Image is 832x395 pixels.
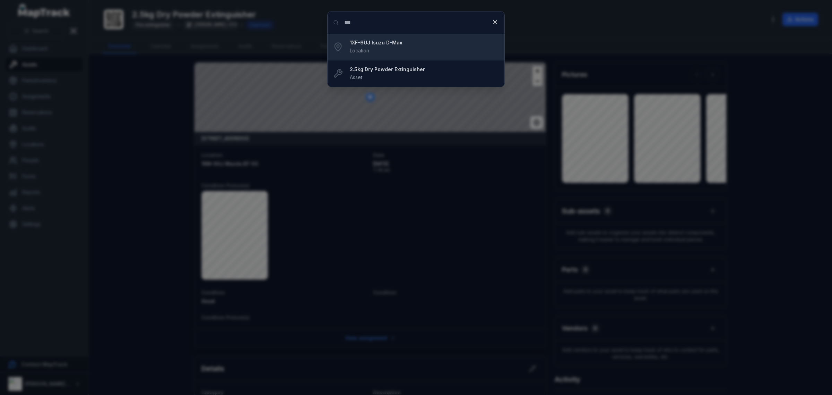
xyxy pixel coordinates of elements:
[350,39,499,54] a: 1XF-6UJ Isuzu D-MaxLocation
[350,74,362,80] span: Asset
[350,66,499,81] a: 2.5kg Dry Powder ExtinguisherAsset
[350,66,499,73] strong: 2.5kg Dry Powder Extinguisher
[350,39,499,46] strong: 1XF-6UJ Isuzu D-Max
[350,48,369,53] span: Location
